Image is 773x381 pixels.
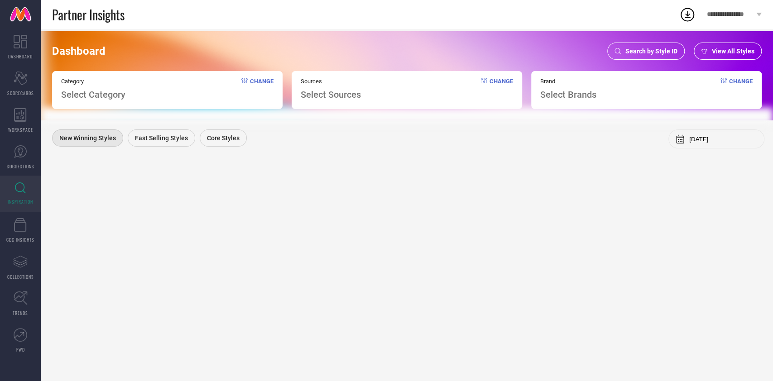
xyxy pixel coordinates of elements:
span: CDC INSIGHTS [6,236,34,243]
span: Fast Selling Styles [135,134,188,142]
span: SCORECARDS [7,90,34,96]
span: New Winning Styles [59,134,116,142]
span: Select Category [61,89,125,100]
span: DASHBOARD [8,53,33,60]
span: Core Styles [207,134,240,142]
span: Search by Style ID [625,48,677,55]
span: Change [250,78,274,100]
span: INSPIRATION [8,198,33,205]
span: Category [61,78,125,85]
span: Brand [540,78,596,85]
span: Change [729,78,753,100]
span: FWD [16,346,25,353]
div: Open download list [679,6,696,23]
span: Select Sources [301,89,361,100]
span: Partner Insights [52,5,125,24]
span: TRENDS [13,310,28,316]
span: WORKSPACE [8,126,33,133]
span: View All Styles [712,48,754,55]
span: Dashboard [52,45,106,57]
span: Change [490,78,513,100]
span: SUGGESTIONS [7,163,34,170]
span: Sources [301,78,361,85]
span: Select Brands [540,89,596,100]
span: COLLECTIONS [7,273,34,280]
input: Select month [689,136,757,143]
